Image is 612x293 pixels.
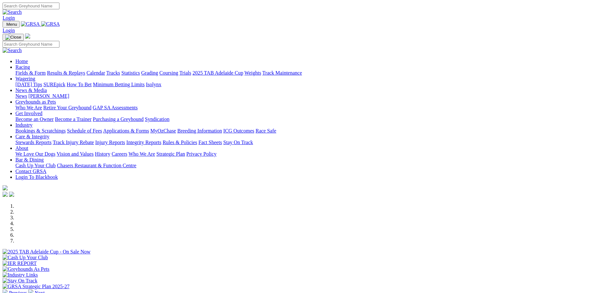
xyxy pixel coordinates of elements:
a: Track Injury Rebate [53,140,94,145]
a: Track Maintenance [262,70,302,76]
div: Industry [15,128,609,134]
div: Wagering [15,82,609,87]
img: facebook.svg [3,192,8,197]
img: IER REPORT [3,261,37,266]
img: 2025 TAB Adelaide Cup - On Sale Now [3,249,91,255]
a: Cash Up Your Club [15,163,56,168]
a: GAP SA Assessments [93,105,138,110]
a: Greyhounds as Pets [15,99,56,105]
a: SUREpick [43,82,65,87]
a: MyOzChase [150,128,176,133]
a: Become a Trainer [55,116,92,122]
input: Search [3,41,59,48]
a: How To Bet [67,82,92,87]
a: Isolynx [146,82,161,87]
a: Care & Integrity [15,134,49,139]
a: Applications & Forms [103,128,149,133]
img: Greyhounds As Pets [3,266,49,272]
a: Retire Your Greyhound [43,105,92,110]
a: History [95,151,110,157]
img: GRSA [41,21,60,27]
a: Login To Blackbook [15,174,58,180]
a: Vision and Values [57,151,93,157]
div: Get Involved [15,116,609,122]
a: Contact GRSA [15,169,46,174]
span: Menu [6,22,17,27]
a: Trials [179,70,191,76]
img: Stay On Track [3,278,37,284]
a: Calendar [86,70,105,76]
a: Minimum Betting Limits [93,82,145,87]
a: Coursing [159,70,178,76]
a: Schedule of Fees [67,128,102,133]
a: Weights [244,70,261,76]
a: ICG Outcomes [223,128,254,133]
a: Careers [111,151,127,157]
img: Close [5,35,21,40]
a: Strategic Plan [156,151,185,157]
img: logo-grsa-white.png [25,33,30,39]
a: Rules & Policies [163,140,197,145]
a: Injury Reports [95,140,125,145]
a: Get Involved [15,111,42,116]
a: We Love Our Dogs [15,151,55,157]
a: Become an Owner [15,116,54,122]
a: Results & Replays [47,70,85,76]
a: Stay On Track [223,140,253,145]
a: Who We Are [15,105,42,110]
div: News & Media [15,93,609,99]
a: Breeding Information [177,128,222,133]
div: Racing [15,70,609,76]
a: [DATE] Tips [15,82,42,87]
a: Fact Sheets [199,140,222,145]
a: Stewards Reports [15,140,51,145]
button: Toggle navigation [3,34,24,41]
a: Login [3,15,15,21]
a: Home [15,59,28,64]
a: Race Safe [255,128,276,133]
img: logo-grsa-white.png [3,185,8,190]
a: Tracks [106,70,120,76]
a: News & Media [15,87,47,93]
a: Privacy Policy [186,151,217,157]
img: GRSA [21,21,40,27]
a: Racing [15,64,30,70]
a: About [15,145,28,151]
a: Integrity Reports [126,140,161,145]
img: GRSA Strategic Plan 2025-27 [3,284,69,289]
input: Search [3,3,59,9]
a: Who We Are [129,151,155,157]
a: Chasers Restaurant & Function Centre [57,163,136,168]
a: Syndication [145,116,169,122]
div: Greyhounds as Pets [15,105,609,111]
button: Toggle navigation [3,21,20,28]
a: Fields & Form [15,70,46,76]
a: Bookings & Scratchings [15,128,66,133]
a: [PERSON_NAME] [28,93,69,99]
img: Industry Links [3,272,38,278]
a: Wagering [15,76,35,81]
a: 2025 TAB Adelaide Cup [192,70,243,76]
div: Care & Integrity [15,140,609,145]
a: News [15,93,27,99]
a: Industry [15,122,32,128]
img: Search [3,48,22,53]
img: Cash Up Your Club [3,255,48,261]
div: About [15,151,609,157]
a: Statistics [121,70,140,76]
div: Bar & Dining [15,163,609,169]
img: twitter.svg [9,192,14,197]
a: Purchasing a Greyhound [93,116,144,122]
a: Grading [141,70,158,76]
a: Login [3,28,15,33]
a: Bar & Dining [15,157,44,162]
img: Search [3,9,22,15]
